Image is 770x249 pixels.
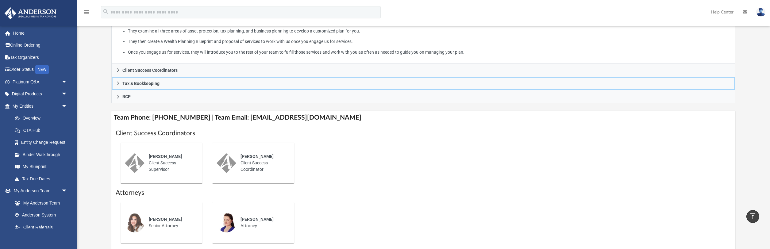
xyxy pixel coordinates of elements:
[122,94,131,99] span: BCP
[746,210,759,223] a: vertical_align_top
[9,173,77,185] a: Tax Due Dates
[116,6,731,56] p: What My Advisors Do:
[61,100,74,113] span: arrow_drop_down
[83,12,90,16] a: menu
[9,148,77,161] a: Binder Walkthrough
[61,185,74,197] span: arrow_drop_down
[4,88,77,100] a: Digital Productsarrow_drop_down
[149,154,182,159] span: [PERSON_NAME]
[4,51,77,63] a: Tax Organizers
[122,81,160,86] span: Tax & Bookkeeping
[83,9,90,16] i: menu
[3,7,58,19] img: Anderson Advisors Platinum Portal
[128,38,731,45] li: They then create a Wealth Planning Blueprint and proposal of services to work with us once you en...
[9,161,74,173] a: My Blueprint
[144,149,198,177] div: Client Success Supervisor
[749,213,757,220] i: vertical_align_top
[116,129,731,138] h1: Client Success Coordinators
[125,153,144,173] img: thumbnail
[9,112,77,124] a: Overview
[4,185,74,197] a: My Anderson Teamarrow_drop_down
[9,124,77,136] a: CTA Hub
[111,2,735,64] div: Advisors
[61,88,74,101] span: arrow_drop_down
[4,39,77,52] a: Online Ordering
[4,76,77,88] a: Platinum Q&Aarrow_drop_down
[241,154,274,159] span: [PERSON_NAME]
[144,212,198,233] div: Senior Attorney
[241,217,274,222] span: [PERSON_NAME]
[4,63,77,76] a: Order StatusNEW
[102,8,109,15] i: search
[4,27,77,39] a: Home
[149,217,182,222] span: [PERSON_NAME]
[111,90,735,103] a: BCP
[9,221,74,233] a: Client Referrals
[9,209,74,221] a: Anderson System
[236,149,290,177] div: Client Success Coordinator
[217,153,236,173] img: thumbnail
[128,27,731,35] li: They examine all three areas of asset protection, tax planning, and business planning to develop ...
[217,213,236,232] img: thumbnail
[9,136,77,149] a: Entity Change Request
[9,197,71,209] a: My Anderson Team
[756,8,765,17] img: User Pic
[4,100,77,112] a: My Entitiesarrow_drop_down
[35,65,49,74] div: NEW
[61,76,74,88] span: arrow_drop_down
[122,68,178,72] span: Client Success Coordinators
[111,64,735,77] a: Client Success Coordinators
[236,212,290,233] div: Attorney
[111,111,735,124] h4: Team Phone: [PHONE_NUMBER] | Team Email: [EMAIL_ADDRESS][DOMAIN_NAME]
[111,77,735,90] a: Tax & Bookkeeping
[128,48,731,56] li: Once you engage us for services, they will introduce you to the rest of your team to fulfill thos...
[125,213,144,232] img: thumbnail
[116,188,731,197] h1: Attorneys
